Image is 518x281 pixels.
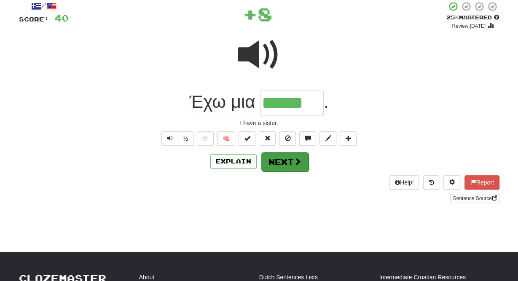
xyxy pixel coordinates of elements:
[243,1,258,27] span: +
[450,194,499,203] a: Sentence Source
[197,131,214,146] button: Favorite sentence (alt+f)
[423,175,439,190] button: Round history (alt+y)
[452,23,486,29] small: Review: [DATE]
[19,119,499,127] div: I have a sister.
[279,131,296,146] button: Ignore sentence (alt+i)
[217,131,235,146] button: 🧠
[259,131,276,146] button: Reset to 0% Mastered (alt+r)
[340,131,357,146] button: Add to collection (alt+a)
[161,131,178,146] button: Play sentence audio (ctl+space)
[19,1,69,12] div: /
[324,92,329,112] span: .
[239,131,255,146] button: Set this sentence to 100% Mastered (alt+m)
[258,3,272,24] span: 8
[189,92,226,112] span: Έχω
[319,131,336,146] button: Edit sentence (alt+d)
[19,16,49,23] span: Score:
[210,154,257,169] button: Explain
[261,152,309,171] button: Next
[178,131,194,146] button: ½
[464,175,499,190] button: Report
[299,131,316,146] button: Discuss sentence (alt+u)
[54,13,69,23] span: 40
[160,131,194,146] div: Text-to-speech controls
[231,92,255,112] span: μια
[389,175,419,190] button: Help!
[446,14,459,21] span: 25 %
[446,14,499,21] div: Mastered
